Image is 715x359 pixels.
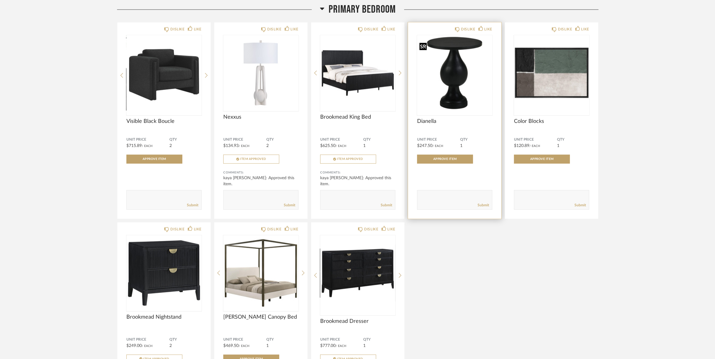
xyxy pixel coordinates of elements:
[417,118,492,125] span: Dianella
[126,155,182,164] button: Approve Item
[223,337,266,342] span: Unit Price
[320,344,336,348] span: $777.00
[194,226,202,232] div: LIKE
[432,145,443,148] span: / Each
[529,145,540,148] span: / Each
[223,314,299,320] span: [PERSON_NAME] Canopy Bed
[478,203,489,208] a: Submit
[460,144,463,148] span: 1
[363,137,395,142] span: QTY
[267,226,281,232] div: DISLIKE
[461,26,475,32] div: DISLIKE
[320,170,395,176] div: Comments:
[557,137,589,142] span: QTY
[381,203,392,208] a: Submit
[581,26,589,32] div: LIKE
[169,344,172,348] span: 2
[223,144,239,148] span: $134.93
[223,344,239,348] span: $469.50
[417,137,460,142] span: Unit Price
[223,235,299,311] img: undefined
[514,155,570,164] button: Approve Item
[417,35,492,111] div: 0
[126,35,202,111] img: undefined
[126,235,202,311] img: undefined
[142,145,153,148] span: / Each
[320,155,376,164] button: Item Approved
[514,144,529,148] span: $120.89
[514,137,557,142] span: Unit Price
[291,26,299,32] div: LIKE
[388,26,395,32] div: LIKE
[169,337,202,342] span: QTY
[514,35,589,111] img: undefined
[126,137,169,142] span: Unit Price
[284,203,295,208] a: Submit
[514,118,589,125] span: Color Blocks
[320,137,363,142] span: Unit Price
[266,337,299,342] span: QTY
[388,226,395,232] div: LIKE
[266,344,269,348] span: 1
[143,158,166,161] span: Approve Item
[363,337,395,342] span: QTY
[320,114,395,120] span: Brookmead King Bed
[223,137,266,142] span: Unit Price
[320,337,363,342] span: Unit Price
[267,26,281,32] div: DISLIKE
[223,35,299,111] img: undefined
[364,26,378,32] div: DISLIKE
[417,144,432,148] span: $247.50
[363,144,366,148] span: 1
[514,35,589,111] div: 0
[557,144,559,148] span: 1
[266,137,299,142] span: QTY
[433,158,457,161] span: Approve Item
[223,175,299,187] div: kaya [PERSON_NAME]: Approved this item.
[126,337,169,342] span: Unit Price
[223,155,279,164] button: Item Approved
[329,3,396,16] span: Primary Bedroom
[337,158,363,161] span: Item Approved
[574,203,586,208] a: Submit
[169,137,202,142] span: QTY
[126,35,202,111] div: 0
[363,344,366,348] span: 1
[194,26,202,32] div: LIKE
[126,314,202,320] span: Brookmead Nightstand
[239,145,249,148] span: / Each
[239,345,249,348] span: / Each
[460,137,492,142] span: QTY
[187,203,198,208] a: Submit
[126,344,142,348] span: $249.00
[417,35,492,111] img: undefined
[170,226,184,232] div: DISLIKE
[170,26,184,32] div: DISLIKE
[336,345,346,348] span: / Each
[320,35,395,111] img: undefined
[320,235,395,311] div: 0
[558,26,572,32] div: DISLIKE
[530,158,554,161] span: Approve Item
[320,144,336,148] span: $625.50
[126,144,142,148] span: $715.89
[484,26,492,32] div: LIKE
[320,175,395,187] div: kaya [PERSON_NAME]: Approved this item.
[223,170,299,176] div: Comments:
[417,155,473,164] button: Approve Item
[142,345,153,348] span: / Each
[336,145,346,148] span: / Each
[223,114,299,120] span: Nexxus
[126,118,202,125] span: Visible Black Boucle
[320,235,395,311] img: undefined
[240,158,266,161] span: Item Approved
[291,226,299,232] div: LIKE
[169,144,172,148] span: 2
[364,226,378,232] div: DISLIKE
[320,318,395,325] span: Brookmead Dresser
[266,144,269,148] span: 2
